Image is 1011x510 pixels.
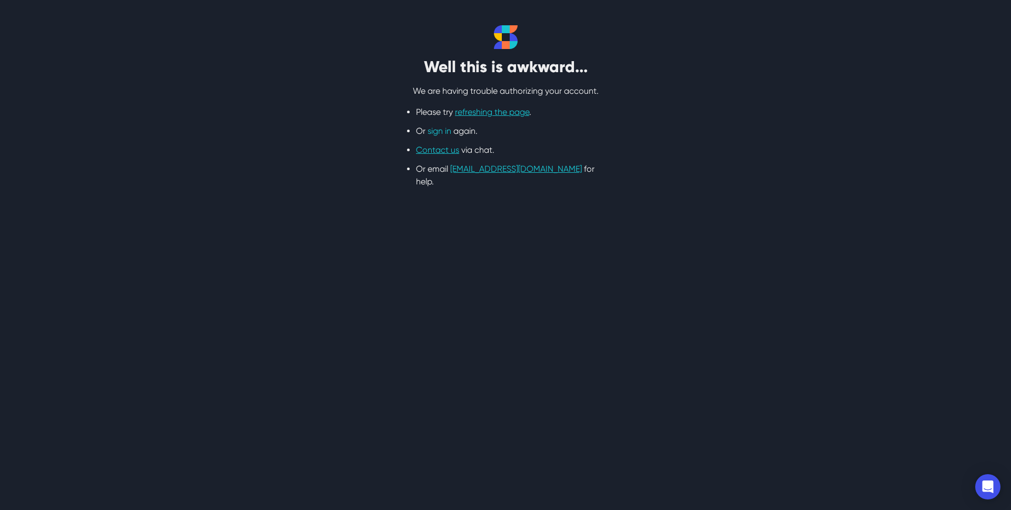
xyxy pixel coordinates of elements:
a: refreshing the page [455,107,529,117]
a: [EMAIL_ADDRESS][DOMAIN_NAME] [450,164,582,174]
div: Open Intercom Messenger [975,474,1000,499]
a: sign in [428,126,451,136]
li: Or email for help. [416,163,595,188]
li: via chat. [416,144,595,156]
p: We are having trouble authorizing your account. [374,85,637,97]
li: Or again. [416,125,595,138]
li: Please try . [416,106,595,119]
a: Contact us [416,145,459,155]
h2: Well this is awkward... [374,57,637,76]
